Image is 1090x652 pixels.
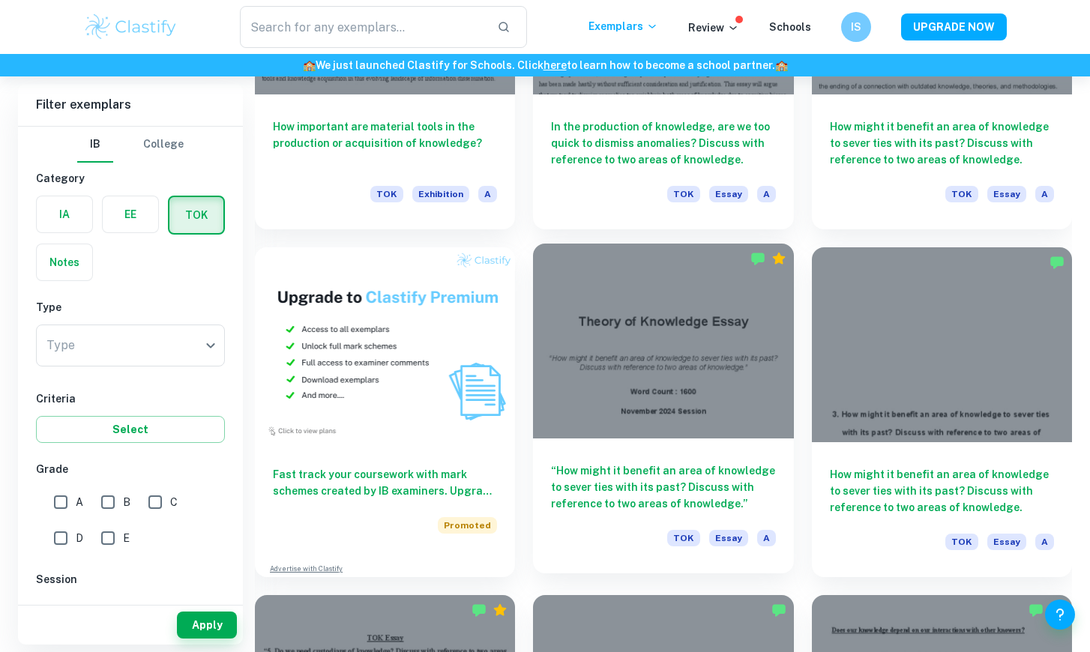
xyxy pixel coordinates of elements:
h6: How might it benefit an area of knowledge to sever ties with its past? Discuss with reference to ... [830,466,1054,516]
span: TOK [945,534,978,550]
span: A [1035,186,1054,202]
img: Clastify logo [83,12,178,42]
h6: How might it benefit an area of knowledge to sever ties with its past? Discuss with reference to ... [830,118,1054,168]
button: IS [841,12,871,42]
button: IA [37,196,92,232]
button: Help and Feedback [1045,600,1075,630]
span: A [1035,534,1054,550]
span: [DATE] [70,598,104,615]
h6: Filter exemplars [18,84,243,126]
span: TOK [370,186,403,202]
h6: We just launched Clastify for Schools. Click to learn how to become a school partner. [3,57,1087,73]
button: IB [77,127,113,163]
span: 🏫 [303,59,316,71]
img: Thumbnail [255,247,515,442]
img: Marked [750,251,765,266]
h6: Grade [36,461,225,477]
button: Notes [37,244,92,280]
h6: Session [36,571,225,588]
span: A [757,186,776,202]
a: How might it benefit an area of knowledge to sever ties with its past? Discuss with reference to ... [812,247,1072,577]
button: EE [103,196,158,232]
div: Premium [771,251,786,266]
span: TOK [945,186,978,202]
span: E [123,530,130,546]
span: B [123,494,130,510]
p: Exemplars [588,18,658,34]
img: Marked [1029,603,1044,618]
button: Select [36,416,225,443]
h6: Category [36,170,225,187]
h6: IS [848,19,865,35]
span: D [76,530,83,546]
div: Premium [493,603,508,618]
button: Apply [177,612,237,639]
span: 🏫 [775,59,788,71]
input: Search for any exemplars... [240,6,485,48]
span: A [757,530,776,546]
img: Marked [472,603,487,618]
div: Filter type choice [77,127,184,163]
span: TOK [667,530,700,546]
button: TOK [169,197,223,233]
h6: How important are material tools in the production or acquisition of knowledge? [273,118,497,168]
h6: Fast track your coursework with mark schemes created by IB examiners. Upgrade now [273,466,497,499]
h6: “How might it benefit an area of knowledge to sever ties with its past? Discuss with reference to... [551,462,775,512]
a: Schools [769,21,811,33]
span: Essay [709,530,748,546]
p: Review [688,19,739,36]
span: Exhibition [412,186,469,202]
h6: Type [36,299,225,316]
button: UPGRADE NOW [901,13,1007,40]
span: A [76,494,83,510]
button: College [143,127,184,163]
a: here [544,59,567,71]
h6: Criteria [36,390,225,407]
span: TOK [667,186,700,202]
h6: In the production of knowledge, are we too quick to dismiss anomalies? Discuss with reference to ... [551,118,775,168]
a: “How might it benefit an area of knowledge to sever ties with its past? Discuss with reference to... [533,247,793,577]
span: A [478,186,497,202]
span: C [170,494,178,510]
img: Marked [1050,255,1065,270]
span: Essay [987,186,1026,202]
span: Essay [987,534,1026,550]
span: Promoted [438,517,497,534]
span: Essay [709,186,748,202]
img: Marked [771,603,786,618]
a: Advertise with Clastify [270,564,343,574]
